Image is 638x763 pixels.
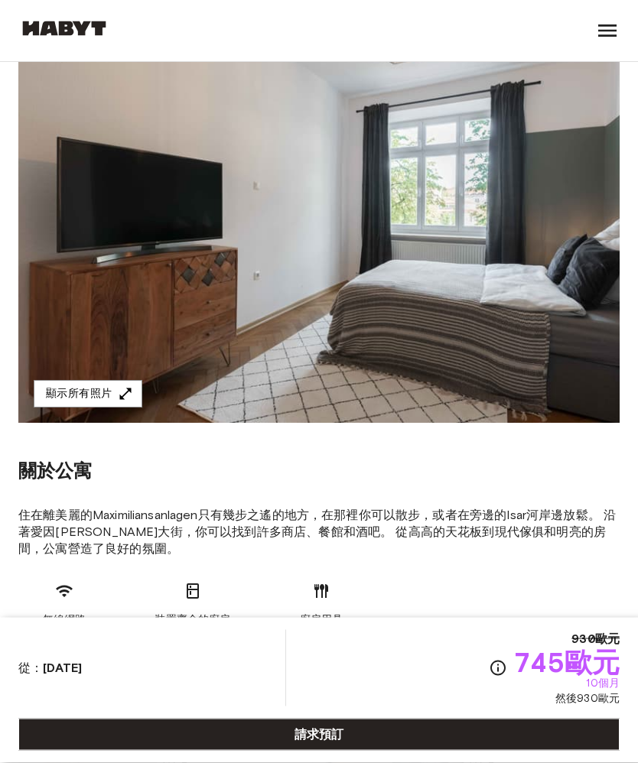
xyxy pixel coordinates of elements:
[18,508,620,558] span: 住在離美麗的Maximiliansanlagen只有幾步之遙的地方，在那裡你可以散步，或者在旁邊的Isar河岸邊放鬆。 沿著愛因[PERSON_NAME]大街，你可以找到許多商店、餐館和酒吧。 ...
[571,630,620,648] span: 930歐元
[18,17,620,424] img: DE-02-005-001-04HF單元的營銷圖片
[43,613,86,628] span: 無線網路
[300,613,343,628] span: 廚房用具
[18,719,620,751] a: 請求預訂
[43,661,82,675] b: [DATE]
[513,648,620,676] span: 745歐元
[586,676,620,691] span: 10個月
[555,691,620,706] span: 然後930歐元
[489,659,507,677] svg: 檢視成本概覽，瞭解完整價格明細。 請注意，折扣僅適用於新加入者，折扣的條款和條件可能因住宿而異。
[18,460,93,483] span: 關於公寓
[18,660,82,677] span: 從：
[155,613,230,628] span: 裝置齊全的廚房
[34,381,142,409] button: 顯示所有照片
[18,21,110,36] img: 哈比特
